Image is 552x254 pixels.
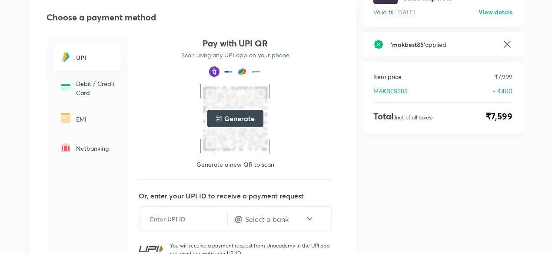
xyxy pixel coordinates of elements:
h6: applied [391,40,495,49]
h4: Total [373,110,432,123]
img: UPI [139,246,163,252]
img: loading.. [216,115,223,122]
input: Enter UPI ID [140,208,227,230]
img: - [59,111,73,125]
span: ' makbest85 ' [391,40,425,49]
h2: Choose a payment method [47,11,342,24]
p: Valid till [DATE] [373,7,415,16]
p: Item price [373,72,402,81]
input: Select a bank [244,214,305,224]
p: Or, enter your UPI ID to receive a payment request [139,191,342,201]
span: ₹7,599 [485,110,512,123]
p: Scan using any UPI app on your phone [181,51,289,59]
img: - [59,141,73,155]
img: payment method [251,66,261,77]
p: ₹7,999 [494,72,512,81]
img: payment method [237,66,247,77]
p: - ₹400 [493,86,512,96]
p: MAKBEST85 [373,86,408,96]
h6: View detais [479,7,512,16]
p: EMI [76,115,116,124]
h6: UPI [76,53,116,62]
p: Netbanking [76,144,116,153]
p: (Incl. of all taxes) [393,114,432,121]
h4: Pay with UPI QR [203,38,268,49]
p: Debit / Credit Card [76,79,116,97]
p: Generate a new QR to scan [196,160,274,169]
img: payment method [209,66,219,77]
img: payment method [223,66,233,77]
h5: Generate [224,113,254,124]
h4: @ [235,212,243,225]
img: - [59,50,73,64]
img: - [59,81,73,95]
